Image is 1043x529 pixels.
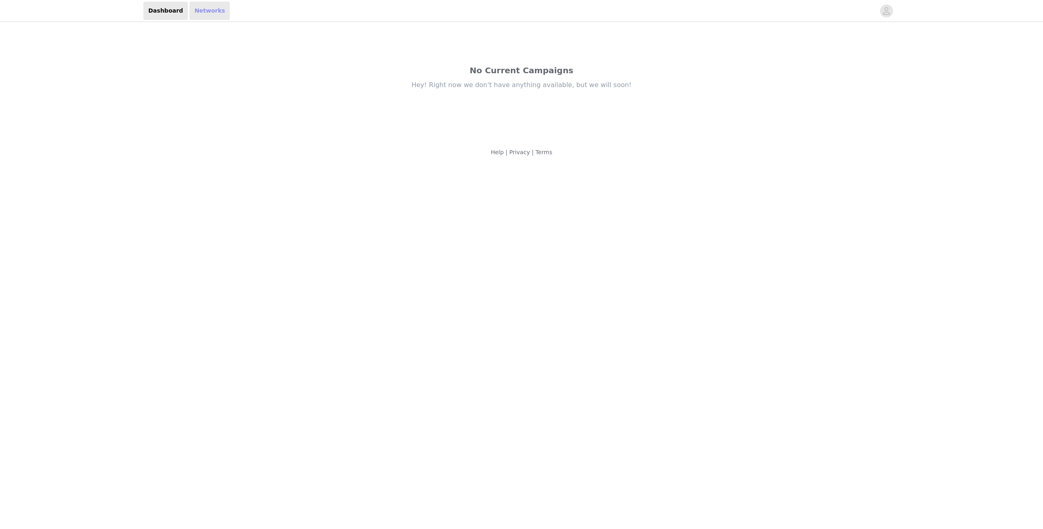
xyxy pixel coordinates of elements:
a: Dashboard [143,2,188,20]
span: | [506,149,508,155]
span: | [532,149,534,155]
a: Terms [535,149,552,155]
div: Hey! Right now we don't have anything available, but we will soon! [350,81,693,90]
a: Privacy [509,149,530,155]
div: No Current Campaigns [350,64,693,77]
a: Help [491,149,504,155]
div: avatar [882,4,890,17]
a: Networks [189,2,230,20]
